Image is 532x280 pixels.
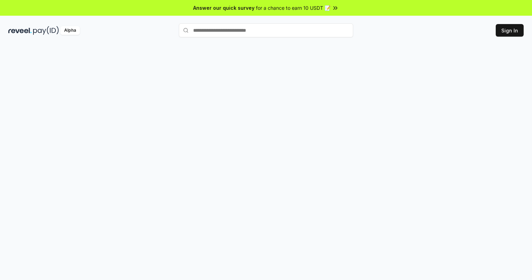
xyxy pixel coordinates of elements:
span: for a chance to earn 10 USDT 📝 [256,4,330,12]
img: pay_id [33,26,59,35]
button: Sign In [496,24,524,37]
img: reveel_dark [8,26,32,35]
div: Alpha [60,26,80,35]
span: Answer our quick survey [193,4,254,12]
